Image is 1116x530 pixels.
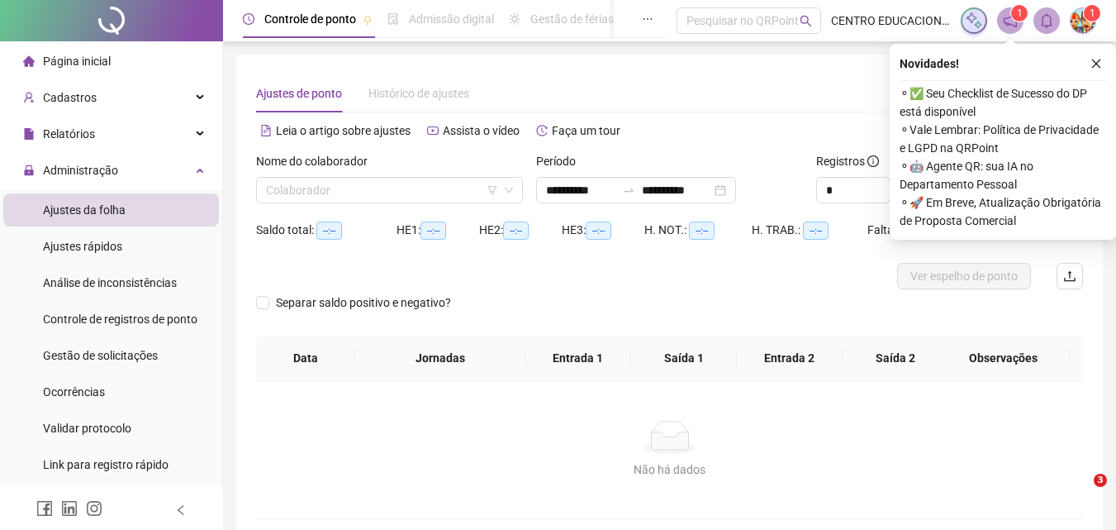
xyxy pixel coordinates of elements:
[867,155,879,167] span: info-circle
[867,223,905,236] span: Faltas:
[397,221,479,240] div: HE 1:
[43,385,105,399] span: Ocorrências
[644,221,752,240] div: H. NOT.:
[43,276,177,289] span: Análise de inconsistências
[1017,7,1023,19] span: 1
[43,349,158,362] span: Gestão de solicitações
[23,128,35,140] span: file
[622,184,635,197] span: to
[61,500,78,517] span: linkedin
[586,222,611,240] span: --:--
[368,87,469,100] span: Histórico de ajustes
[900,157,1106,193] span: ⚬ 🤖 Agente QR: sua IA no Departamento Pessoal
[552,124,620,137] span: Faça um tour
[936,336,1071,381] th: Observações
[504,185,514,195] span: down
[43,203,126,217] span: Ajustes da folha
[420,222,446,240] span: --:--
[23,165,35,176] span: lock
[256,152,378,170] label: Nome do colaborador
[363,15,373,25] span: pushpin
[536,125,548,136] span: history
[1090,58,1102,69] span: close
[900,193,1106,230] span: ⚬ 🚀 Em Breve, Atualização Obrigatória de Proposta Comercial
[175,504,187,516] span: left
[23,55,35,67] span: home
[409,12,494,26] span: Admissão digital
[43,240,122,253] span: Ajustes rápidos
[1090,7,1095,19] span: 1
[23,92,35,103] span: user-add
[562,221,644,240] div: HE 3:
[1011,5,1028,21] sup: 1
[86,500,102,517] span: instagram
[1063,270,1076,283] span: upload
[631,336,737,381] th: Saída 1
[642,13,653,25] span: ellipsis
[737,336,843,381] th: Entrada 2
[43,313,197,326] span: Controle de registros de ponto
[900,55,959,73] span: Novidades !
[509,13,520,25] span: sun
[949,349,1057,367] span: Observações
[43,91,97,104] span: Cadastros
[36,500,53,517] span: facebook
[276,124,411,137] span: Leia o artigo sobre ajustes
[276,461,1063,479] div: Não há dados
[525,336,631,381] th: Entrada 1
[622,184,635,197] span: swap-right
[260,125,272,136] span: file-text
[1060,474,1099,513] iframe: Intercom live chat
[843,336,948,381] th: Saída 2
[800,15,812,27] span: search
[387,13,399,25] span: file-done
[965,12,983,30] img: sparkle-icon.fc2bf0ac1784a2077858766a79e2daf3.svg
[43,127,95,141] span: Relatórios
[1084,5,1100,21] sup: Atualize o seu contato no menu Meus Dados
[503,222,529,240] span: --:--
[427,125,439,136] span: youtube
[900,121,1106,157] span: ⚬ Vale Lembrar: Política de Privacidade e LGPD na QRPoint
[536,152,586,170] label: Período
[316,222,342,240] span: --:--
[487,185,497,195] span: filter
[897,263,1031,289] button: Ver espelho de ponto
[264,12,356,26] span: Controle de ponto
[256,87,342,100] span: Ajustes de ponto
[269,294,458,312] span: Separar saldo positivo e negativo?
[1071,8,1095,33] img: 36163
[256,221,397,240] div: Saldo total:
[1003,13,1018,28] span: notification
[479,221,562,240] div: HE 2:
[43,55,111,68] span: Página inicial
[43,458,169,471] span: Link para registro rápido
[1094,474,1107,487] span: 3
[900,84,1106,121] span: ⚬ ✅ Seu Checklist de Sucesso do DP está disponível
[1039,13,1054,28] span: bell
[43,164,118,177] span: Administração
[752,221,867,240] div: H. TRAB.:
[256,336,354,381] th: Data
[831,12,951,30] span: CENTRO EDUCACIONAL [PERSON_NAME] DE B
[443,124,520,137] span: Assista o vídeo
[816,152,879,170] span: Registros
[530,12,614,26] span: Gestão de férias
[243,13,254,25] span: clock-circle
[803,222,829,240] span: --:--
[354,336,525,381] th: Jornadas
[689,222,715,240] span: --:--
[43,422,131,435] span: Validar protocolo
